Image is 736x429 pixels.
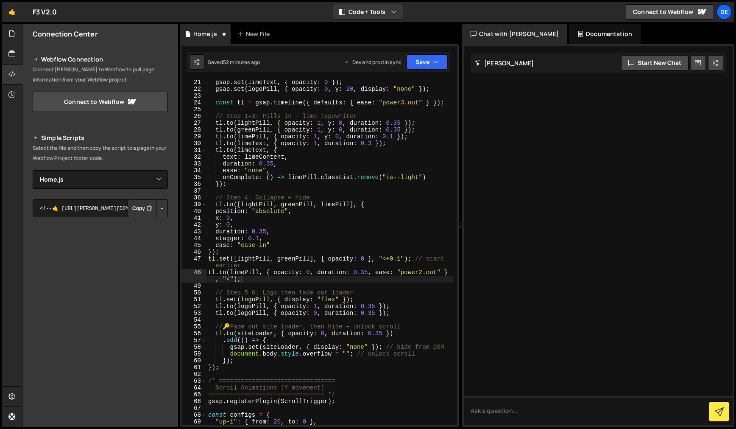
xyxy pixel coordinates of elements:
[128,199,168,217] div: Button group with nested dropdown
[33,143,168,163] p: Select the file and then copy the script to a page in your Webflow Project footer code.
[181,255,206,269] div: 47
[569,24,641,44] div: Documentation
[181,93,206,99] div: 23
[181,160,206,167] div: 33
[33,231,169,308] iframe: YouTube video player
[181,364,206,371] div: 61
[181,99,206,106] div: 24
[181,106,206,113] div: 25
[181,357,206,364] div: 60
[181,188,206,194] div: 37
[181,79,206,86] div: 21
[181,194,206,201] div: 38
[181,398,206,405] div: 66
[33,29,98,39] h2: Connection Center
[181,371,206,378] div: 62
[181,201,206,208] div: 39
[181,310,206,317] div: 53
[181,391,206,398] div: 65
[181,378,206,384] div: 63
[181,154,206,160] div: 32
[181,120,206,126] div: 27
[181,133,206,140] div: 29
[462,24,567,44] div: Chat with [PERSON_NAME]
[181,113,206,120] div: 26
[181,283,206,289] div: 49
[181,174,206,181] div: 35
[181,337,206,344] div: 57
[181,228,206,235] div: 43
[181,412,206,418] div: 68
[181,167,206,174] div: 34
[332,4,404,20] button: Code + Tools
[181,330,206,337] div: 56
[181,181,206,188] div: 36
[621,55,689,70] button: Start new chat
[181,344,206,350] div: 58
[181,242,206,249] div: 45
[128,199,156,217] button: Copy
[475,59,534,67] h2: [PERSON_NAME]
[181,405,206,412] div: 67
[181,303,206,310] div: 52
[716,4,732,20] a: De
[181,249,206,255] div: 46
[181,269,206,283] div: 48
[181,126,206,133] div: 28
[237,30,273,38] div: New File
[181,323,206,330] div: 55
[181,384,206,391] div: 64
[181,296,206,303] div: 51
[193,30,217,38] div: Home.js
[181,147,206,154] div: 31
[181,140,206,147] div: 30
[2,2,22,22] a: 🤙
[181,350,206,357] div: 59
[181,208,206,215] div: 40
[181,289,206,296] div: 50
[33,7,57,17] div: F3 V2.0
[181,222,206,228] div: 42
[33,54,168,64] h2: Webflow Connection
[33,133,168,143] h2: Simple Scripts
[181,86,206,93] div: 22
[33,199,168,217] textarea: <!--🤙 [URL][PERSON_NAME][DOMAIN_NAME]> <script>document.addEventListener("DOMContentLoaded", func...
[181,317,206,323] div: 54
[33,64,168,85] p: Connect [PERSON_NAME] to Webflow to pull page information from your Webflow project
[626,4,714,20] a: Connect to Webflow
[407,54,448,70] button: Save
[223,59,260,66] div: 52 minutes ago
[181,235,206,242] div: 44
[208,59,260,66] div: Saved
[181,418,206,425] div: 69
[344,59,401,66] div: Dev and prod in sync
[181,215,206,222] div: 41
[33,313,169,390] iframe: YouTube video player
[33,92,168,112] a: Connect to Webflow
